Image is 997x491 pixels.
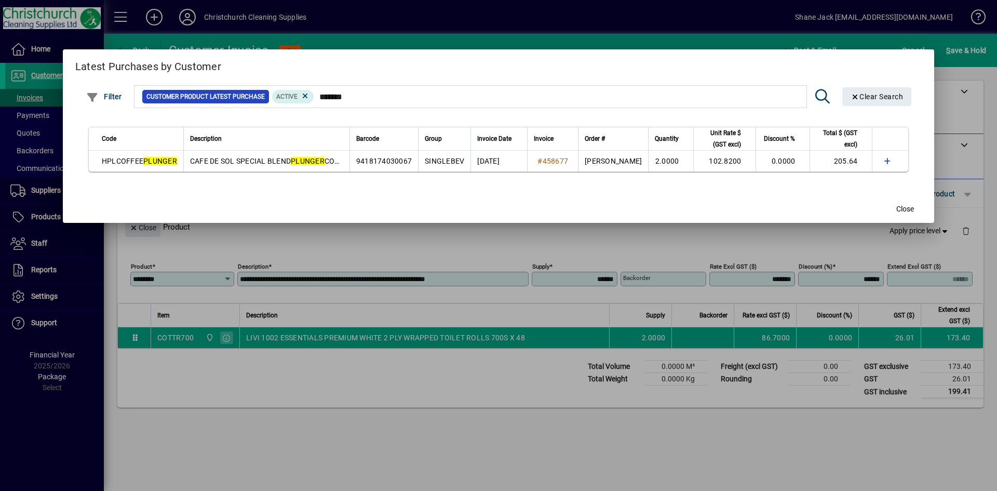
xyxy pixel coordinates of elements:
td: 102.8200 [693,151,756,171]
div: Invoice [534,133,572,144]
td: 205.64 [810,151,872,171]
span: Invoice [534,133,554,144]
span: Code [102,133,116,144]
div: Description [190,133,343,144]
div: Unit Rate $ (GST excl) [700,127,750,150]
span: HPLCOFFEE [102,157,177,165]
span: Clear Search [851,92,904,101]
span: Description [190,133,222,144]
div: Code [102,133,177,144]
em: PLUNGER [291,157,325,165]
span: Invoice Date [477,133,511,144]
div: Invoice Date [477,133,521,144]
a: #458677 [534,155,572,167]
td: [PERSON_NAME] [578,151,648,171]
span: 458677 [543,157,569,165]
span: # [537,157,542,165]
span: Quantity [655,133,679,144]
div: Total $ (GST excl) [816,127,867,150]
td: [DATE] [470,151,527,171]
div: Order # [585,133,642,144]
td: 0.0000 [756,151,810,171]
div: Group [425,133,464,144]
mat-chip: Product Activation Status: Active [272,90,314,103]
span: Filter [86,92,122,101]
span: Active [276,93,298,100]
span: 9418174030067 [356,157,412,165]
span: Order # [585,133,605,144]
td: 2.0000 [648,151,693,171]
h2: Latest Purchases by Customer [63,49,935,79]
span: Customer Product Latest Purchase [146,91,265,102]
div: Discount % [762,133,804,144]
button: Filter [84,87,125,106]
span: CAFE DE SOL SPECIAL BLEND COFFEE SACHETS 15G 100S - HPCP [190,157,446,165]
div: Quantity [655,133,688,144]
span: Barcode [356,133,379,144]
span: Unit Rate $ (GST excl) [700,127,741,150]
span: SINGLEBEV [425,157,464,165]
button: Clear [842,87,912,106]
div: Barcode [356,133,412,144]
span: Discount % [764,133,795,144]
span: Group [425,133,442,144]
span: Total $ (GST excl) [816,127,857,150]
em: PLUNGER [143,157,177,165]
span: Close [896,204,914,215]
button: Close [888,200,922,219]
